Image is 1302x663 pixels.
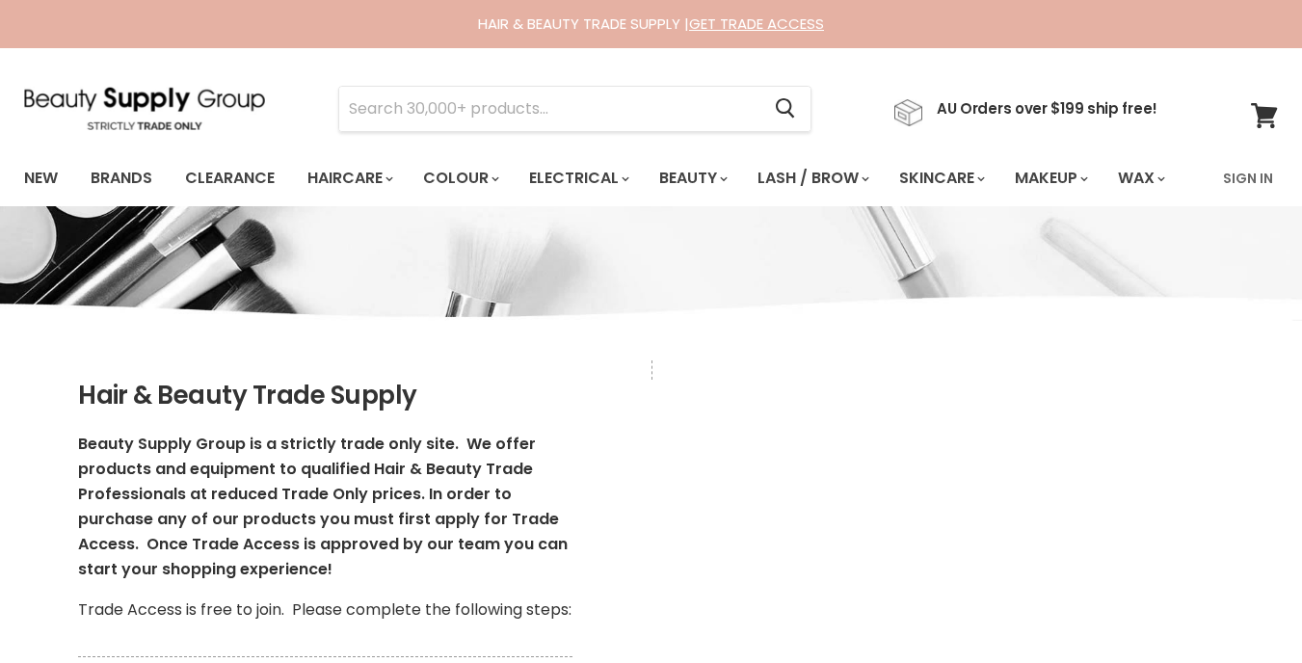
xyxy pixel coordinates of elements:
[339,87,759,131] input: Search
[1103,158,1177,199] a: Wax
[338,86,811,132] form: Product
[515,158,641,199] a: Electrical
[1206,572,1283,644] iframe: Gorgias live chat messenger
[885,158,996,199] a: Skincare
[645,158,739,199] a: Beauty
[743,158,881,199] a: Lash / Brow
[689,13,824,34] a: GET TRADE ACCESS
[759,87,810,131] button: Search
[293,158,405,199] a: Haircare
[76,158,167,199] a: Brands
[10,150,1196,206] ul: Main menu
[78,597,572,623] p: Trade Access is free to join. Please complete the following steps:
[1211,158,1285,199] a: Sign In
[78,382,572,411] h2: Hair & Beauty Trade Supply
[78,432,572,582] p: Beauty Supply Group is a strictly trade only site. We offer products and equipment to qualified H...
[171,158,289,199] a: Clearance
[1000,158,1100,199] a: Makeup
[409,158,511,199] a: Colour
[10,158,72,199] a: New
